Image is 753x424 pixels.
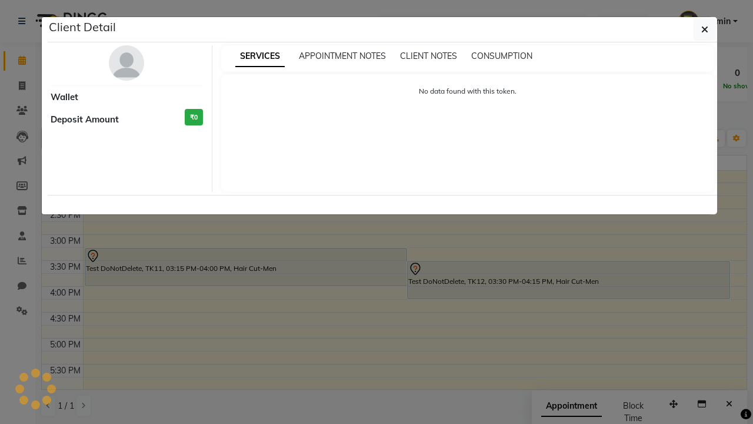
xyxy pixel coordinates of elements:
p: No data found with this token. [233,86,703,97]
h5: Client Detail [49,18,116,36]
img: avatar [109,45,144,81]
span: Wallet [51,91,78,104]
h3: ₹0 [185,109,203,126]
span: SERVICES [235,46,285,67]
span: CONSUMPTION [471,51,532,61]
span: CLIENT NOTES [400,51,457,61]
span: APPOINTMENT NOTES [299,51,386,61]
span: Deposit Amount [51,113,119,127]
